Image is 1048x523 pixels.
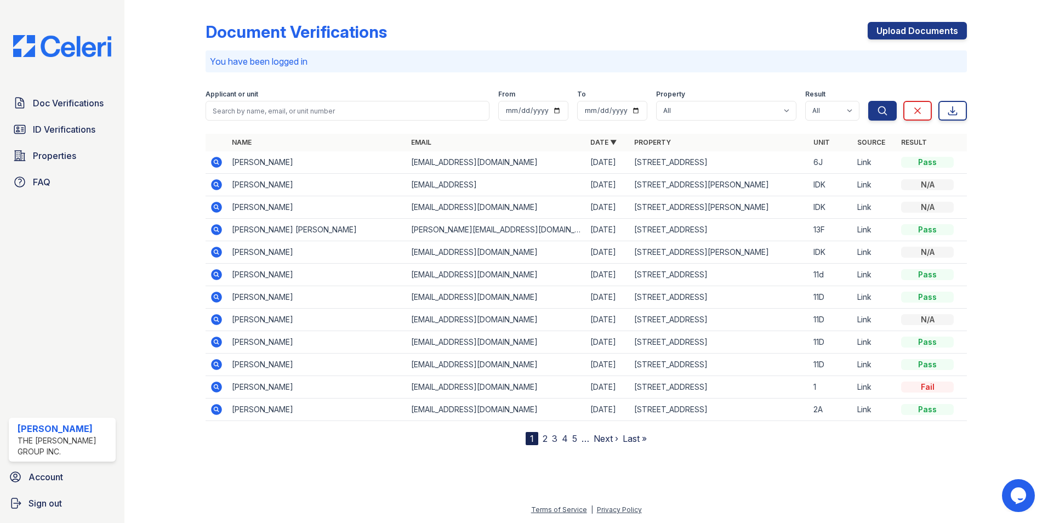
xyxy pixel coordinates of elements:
[630,241,809,264] td: [STREET_ADDRESS][PERSON_NAME]
[4,492,120,514] button: Sign out
[805,90,825,99] label: Result
[206,101,489,121] input: Search by name, email, or unit number
[809,196,853,219] td: IDK
[901,224,954,235] div: Pass
[853,264,897,286] td: Link
[407,196,586,219] td: [EMAIL_ADDRESS][DOMAIN_NAME]
[630,196,809,219] td: [STREET_ADDRESS][PERSON_NAME]
[586,264,630,286] td: [DATE]
[407,309,586,331] td: [EMAIL_ADDRESS][DOMAIN_NAME]
[227,174,407,196] td: [PERSON_NAME]
[809,151,853,174] td: 6J
[634,138,671,146] a: Property
[853,354,897,376] td: Link
[1002,479,1037,512] iframe: chat widget
[901,292,954,303] div: Pass
[853,331,897,354] td: Link
[9,118,116,140] a: ID Verifications
[407,241,586,264] td: [EMAIL_ADDRESS][DOMAIN_NAME]
[586,399,630,421] td: [DATE]
[407,151,586,174] td: [EMAIL_ADDRESS][DOMAIN_NAME]
[809,331,853,354] td: 11D
[809,354,853,376] td: 11D
[586,309,630,331] td: [DATE]
[586,331,630,354] td: [DATE]
[407,174,586,196] td: [EMAIL_ADDRESS]
[227,219,407,241] td: [PERSON_NAME] [PERSON_NAME]
[4,35,120,57] img: CE_Logo_Blue-a8612792a0a2168367f1c8372b55b34899dd931a85d93a1a3d3e32e68fde9ad4.png
[901,359,954,370] div: Pass
[407,219,586,241] td: [PERSON_NAME][EMAIL_ADDRESS][DOMAIN_NAME]
[630,151,809,174] td: [STREET_ADDRESS]
[853,174,897,196] td: Link
[18,435,111,457] div: The [PERSON_NAME] Group Inc.
[552,433,557,444] a: 3
[33,149,76,162] span: Properties
[586,151,630,174] td: [DATE]
[623,433,647,444] a: Last »
[853,151,897,174] td: Link
[901,382,954,393] div: Fail
[33,123,95,136] span: ID Verifications
[853,309,897,331] td: Link
[630,399,809,421] td: [STREET_ADDRESS]
[29,497,62,510] span: Sign out
[809,286,853,309] td: 11D
[407,331,586,354] td: [EMAIL_ADDRESS][DOMAIN_NAME]
[498,90,515,99] label: From
[630,354,809,376] td: [STREET_ADDRESS]
[630,331,809,354] td: [STREET_ADDRESS]
[577,90,586,99] label: To
[809,241,853,264] td: IDK
[227,264,407,286] td: [PERSON_NAME]
[630,264,809,286] td: [STREET_ADDRESS]
[407,376,586,399] td: [EMAIL_ADDRESS][DOMAIN_NAME]
[586,174,630,196] td: [DATE]
[407,354,586,376] td: [EMAIL_ADDRESS][DOMAIN_NAME]
[227,196,407,219] td: [PERSON_NAME]
[809,399,853,421] td: 2A
[227,286,407,309] td: [PERSON_NAME]
[630,376,809,399] td: [STREET_ADDRESS]
[901,314,954,325] div: N/A
[630,219,809,241] td: [STREET_ADDRESS]
[407,264,586,286] td: [EMAIL_ADDRESS][DOMAIN_NAME]
[901,202,954,213] div: N/A
[586,286,630,309] td: [DATE]
[586,196,630,219] td: [DATE]
[853,376,897,399] td: Link
[206,90,258,99] label: Applicant or unit
[901,337,954,348] div: Pass
[586,241,630,264] td: [DATE]
[590,138,617,146] a: Date ▼
[901,269,954,280] div: Pass
[901,157,954,168] div: Pass
[543,433,548,444] a: 2
[809,174,853,196] td: IDK
[586,354,630,376] td: [DATE]
[227,399,407,421] td: [PERSON_NAME]
[227,331,407,354] td: [PERSON_NAME]
[853,219,897,241] td: Link
[853,286,897,309] td: Link
[227,376,407,399] td: [PERSON_NAME]
[591,505,593,514] div: |
[630,174,809,196] td: [STREET_ADDRESS][PERSON_NAME]
[531,505,587,514] a: Terms of Service
[9,92,116,114] a: Doc Verifications
[227,309,407,331] td: [PERSON_NAME]
[630,286,809,309] td: [STREET_ADDRESS]
[868,22,967,39] a: Upload Documents
[526,432,538,445] div: 1
[9,171,116,193] a: FAQ
[572,433,577,444] a: 5
[630,309,809,331] td: [STREET_ADDRESS]
[227,241,407,264] td: [PERSON_NAME]
[809,309,853,331] td: 11D
[656,90,685,99] label: Property
[210,55,962,68] p: You have been logged in
[18,422,111,435] div: [PERSON_NAME]
[4,466,120,488] a: Account
[586,376,630,399] td: [DATE]
[813,138,830,146] a: Unit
